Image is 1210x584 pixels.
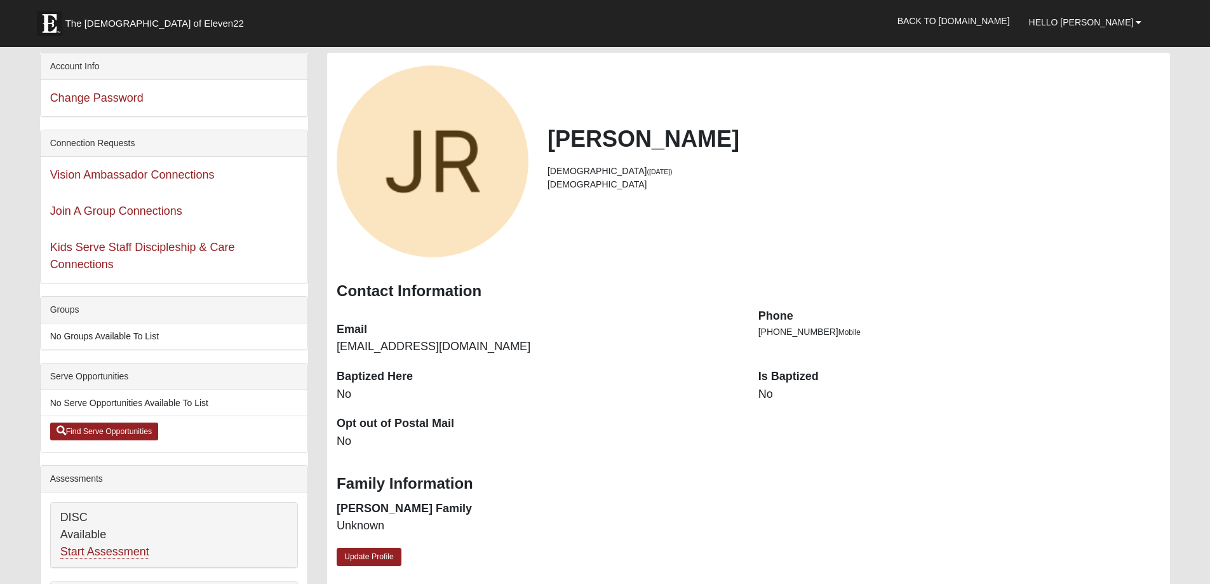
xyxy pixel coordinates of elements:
[337,386,739,403] dd: No
[65,17,244,30] span: The [DEMOGRAPHIC_DATA] of Eleven22
[548,165,1160,178] li: [DEMOGRAPHIC_DATA]
[1029,17,1134,27] span: Hello [PERSON_NAME]
[337,416,739,432] dt: Opt out of Postal Mail
[758,325,1161,339] li: [PHONE_NUMBER]
[60,545,149,559] a: Start Assessment
[758,369,1161,385] dt: Is Baptized
[50,241,235,271] a: Kids Serve Staff Discipleship & Care Connections
[50,168,215,181] a: Vision Ambassador Connections
[337,65,528,257] a: View Fullsize Photo
[41,390,307,416] li: No Serve Opportunities Available To List
[337,322,739,338] dt: Email
[337,339,739,355] dd: [EMAIL_ADDRESS][DOMAIN_NAME]
[30,4,285,36] a: The [DEMOGRAPHIC_DATA] of Eleven22
[838,328,861,337] span: Mobile
[50,205,182,217] a: Join A Group Connections
[647,168,673,175] small: ([DATE])
[337,518,739,534] dd: Unknown
[548,125,1160,153] h2: [PERSON_NAME]
[41,323,307,350] li: No Groups Available To List
[888,5,1019,37] a: Back to [DOMAIN_NAME]
[337,433,739,450] dd: No
[337,548,401,566] a: Update Profile
[337,501,739,517] dt: [PERSON_NAME] Family
[337,475,1160,493] h3: Family Information
[37,11,62,36] img: Eleven22 logo
[50,92,144,104] a: Change Password
[41,297,307,323] div: Groups
[41,466,307,492] div: Assessments
[758,386,1161,403] dd: No
[41,53,307,80] div: Account Info
[41,130,307,157] div: Connection Requests
[41,363,307,390] div: Serve Opportunities
[50,423,159,440] a: Find Serve Opportunities
[548,178,1160,191] li: [DEMOGRAPHIC_DATA]
[758,308,1161,325] dt: Phone
[337,369,739,385] dt: Baptized Here
[1019,6,1152,38] a: Hello [PERSON_NAME]
[337,282,1160,301] h3: Contact Information
[51,503,297,567] div: DISC Available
